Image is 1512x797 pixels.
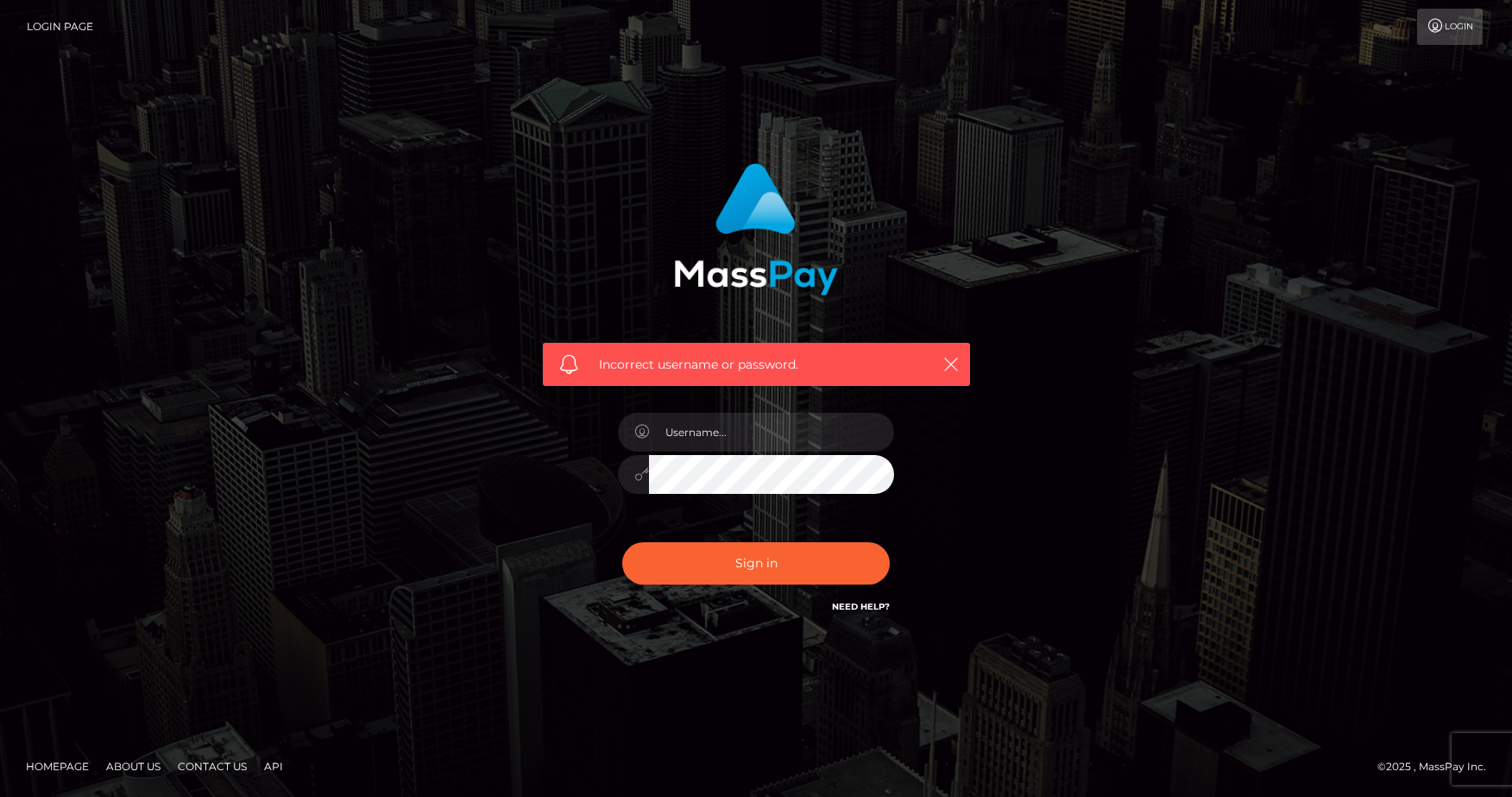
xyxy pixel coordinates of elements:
[171,753,254,780] a: Contact Us
[674,163,838,295] img: MassPay Login
[1377,757,1499,776] div: © 2025 , MassPay Inc.
[649,413,894,452] input: Username...
[99,753,167,780] a: About Us
[19,753,96,780] a: Homepage
[27,9,93,45] a: Login Page
[257,753,290,780] a: API
[832,601,890,612] a: Need Help?
[599,356,914,374] span: Incorrect username or password.
[622,542,890,585] button: Sign in
[1417,9,1483,45] a: Login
